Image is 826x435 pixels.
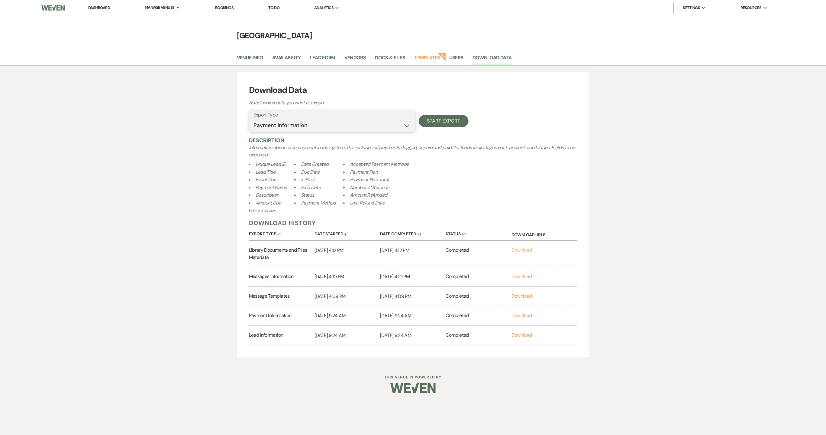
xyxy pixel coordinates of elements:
a: To Do [268,5,279,10]
div: Messages Information [249,267,315,286]
div: Completed [446,267,511,286]
h5: Description [249,137,577,144]
img: Weven Logo [41,2,65,14]
a: Availability [272,54,301,65]
a: Users [449,54,463,65]
div: Lead Information [249,326,315,345]
div: Completed [446,287,511,306]
div: Payment Information [249,306,315,325]
a: Download Data [473,54,512,65]
div: Download URLs [511,227,577,240]
button: Start Export [419,115,469,127]
li: Payment Plan [343,168,409,176]
p: Select which data you want to export: [249,99,460,107]
p: [DATE] 4:09 PM [380,293,446,300]
button: Date Completed [380,227,446,239]
a: Download [511,312,532,319]
li: Event Date [249,176,287,184]
li: Amount Due [249,199,287,207]
li: Amount Refunded [343,191,409,199]
li: Date Created [294,160,336,168]
li: Last Refund Date [343,199,409,207]
button: Export Type [249,227,315,239]
span: Analytics [314,5,334,11]
li: Due Date [294,168,336,176]
a: Templates [415,54,440,65]
p: [DATE] 9:24 AM [315,332,380,339]
a: Docs & Files [375,54,405,65]
label: Export Type [253,111,411,119]
li: Lead Title [249,168,287,176]
a: Download [511,293,532,299]
h4: [GEOGRAPHIC_DATA] [195,30,631,41]
p: [DATE] 9:24 AM [315,312,380,320]
span: Resources [740,5,761,11]
li: Paid Date [294,184,336,191]
li: Status [294,191,336,199]
p: [DATE] 4:10 PM [315,273,380,281]
li: Accepted Payment Methods [343,160,409,168]
a: Dashboard [88,5,110,10]
button: Date Started [315,227,380,239]
div: Completed [446,326,511,345]
img: Weven Logo [390,378,436,399]
a: Bookings [215,5,234,10]
p: [DATE] 4:12 PM [315,247,380,254]
li: Payment Method [294,199,336,207]
button: Status [446,227,511,239]
div: Completed [446,241,511,267]
p: [DATE] 9:24 AM [380,312,446,320]
a: Download [511,247,532,253]
p: [DATE] 4:10 PM [380,273,446,281]
p: [DATE] 4:12 PM [380,247,446,254]
div: Library Documents and Files Metadata [249,241,315,267]
li: Payment Name [249,184,287,191]
li: Payment Plan Total [343,176,409,184]
p: [DATE] 9:24 AM [380,332,446,339]
li: Unique Lead ID [249,160,287,168]
p: [DATE] 4:09 PM [315,293,380,300]
a: Venue Info [237,54,263,65]
li: Description [249,191,287,199]
li: Number of Refunds [343,184,409,191]
li: Is Paid [294,176,336,184]
strong: New [438,52,446,61]
div: Information about each payment in the system. This includes all payments (logged, unpaid and paid... [249,144,577,207]
a: Vendors [344,54,366,65]
span: Manage Venues [145,5,175,11]
a: Download [511,273,532,280]
div: Completed [446,306,511,325]
h5: Download History [249,219,577,227]
span: Fields to be exported: [249,144,577,207]
a: Lead Form [310,54,335,65]
h3: Download Data [249,84,577,96]
a: Download [511,332,532,338]
p: File Format: csv [249,207,577,214]
span: Settings [683,5,700,11]
div: Message Templates [249,287,315,306]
